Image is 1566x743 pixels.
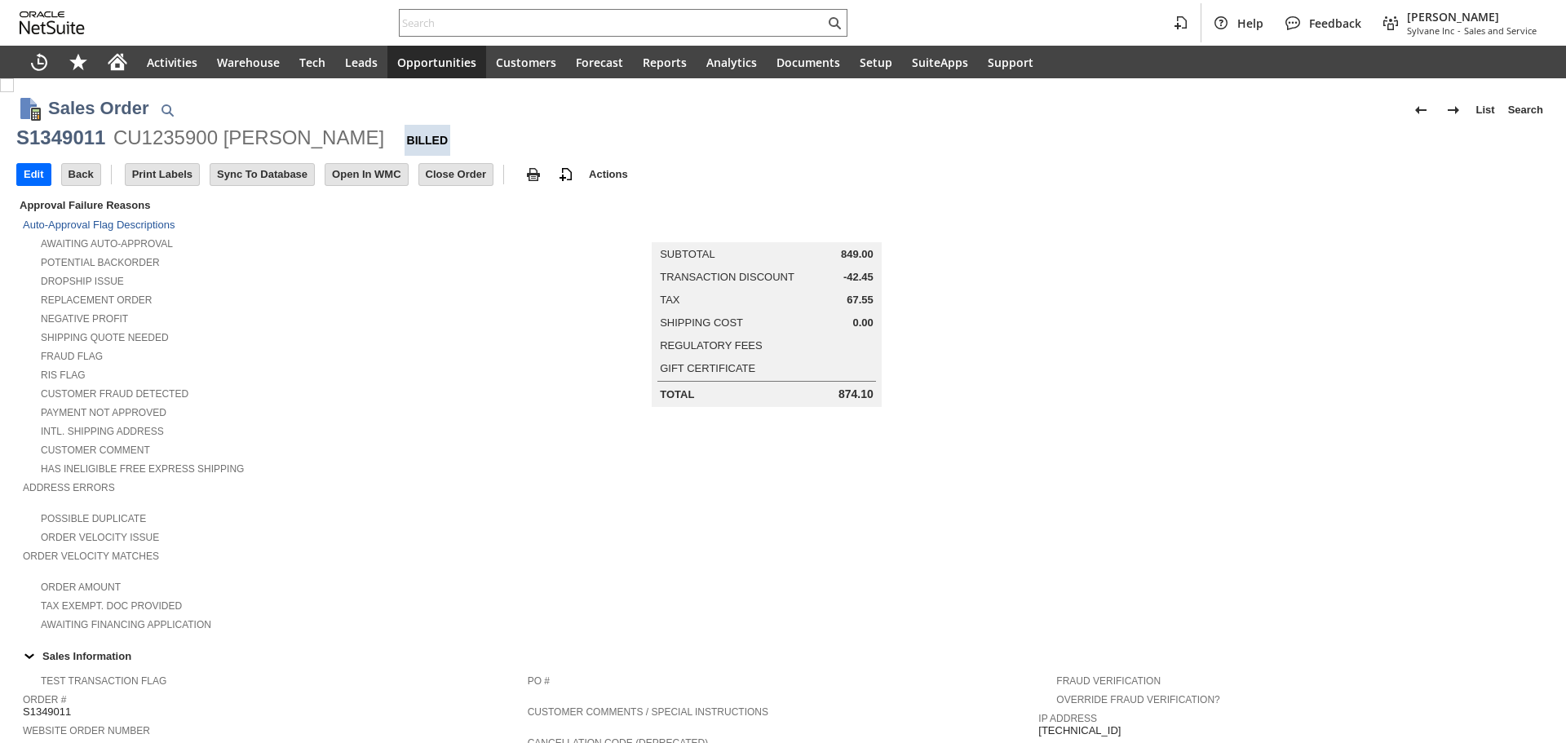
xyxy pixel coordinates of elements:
a: Total [660,388,694,400]
a: Shipping Quote Needed [41,332,169,343]
span: [TECHNICAL_ID] [1038,724,1121,737]
svg: logo [20,11,85,34]
span: Support [988,55,1033,70]
span: Setup [860,55,892,70]
img: Next [1444,100,1463,120]
h1: Sales Order [48,95,149,122]
a: Gift Certificate [660,362,755,374]
a: Opportunities [387,46,486,78]
a: Replacement Order [41,294,152,306]
a: Address Errors [23,482,115,493]
a: Actions [582,168,635,180]
div: Billed [405,125,451,156]
span: Feedback [1309,15,1361,31]
a: Support [978,46,1043,78]
a: Fraud Verification [1056,675,1161,687]
input: Sync To Database [210,164,314,185]
a: Customers [486,46,566,78]
svg: Recent Records [29,52,49,72]
span: Sales and Service [1464,24,1537,37]
a: List [1470,97,1502,123]
a: Shipping Cost [660,316,743,329]
a: IP Address [1038,713,1097,724]
a: Setup [850,46,902,78]
input: Open In WMC [325,164,408,185]
a: Customer Comments / Special Instructions [528,706,768,718]
input: Edit [17,164,51,185]
a: Order # [23,694,66,705]
a: Tech [290,46,335,78]
a: Potential Backorder [41,257,160,268]
a: Test Transaction Flag [41,675,166,687]
a: Recent Records [20,46,59,78]
a: Auto-Approval Flag Descriptions [23,219,175,231]
span: Sylvane Inc [1407,24,1454,37]
a: Tax [660,294,679,306]
a: Dropship Issue [41,276,124,287]
td: Sales Information [16,645,1550,666]
input: Close Order [419,164,493,185]
span: Analytics [706,55,757,70]
span: Documents [776,55,840,70]
div: Approval Failure Reasons [16,196,521,214]
span: Tech [299,55,325,70]
a: Tax Exempt. Doc Provided [41,600,182,612]
a: Website Order Number [23,725,150,736]
div: CU1235900 [PERSON_NAME] [113,125,384,151]
img: Previous [1411,100,1431,120]
span: - [1458,24,1461,37]
a: Search [1502,97,1550,123]
a: Customer Fraud Detected [41,388,188,400]
a: Reports [633,46,697,78]
a: Payment not approved [41,407,166,418]
img: Quick Find [157,100,177,120]
a: Analytics [697,46,767,78]
svg: Home [108,52,127,72]
a: Regulatory Fees [660,339,762,352]
span: Reports [643,55,687,70]
input: Print Labels [126,164,199,185]
a: Home [98,46,137,78]
span: Customers [496,55,556,70]
a: Possible Duplicate [41,513,146,524]
input: Search [400,13,825,33]
a: Order Velocity Matches [23,551,159,562]
span: Leads [345,55,378,70]
span: Warehouse [217,55,280,70]
a: RIS flag [41,369,86,381]
span: 67.55 [847,294,874,307]
a: PO # [528,675,550,687]
a: Leads [335,46,387,78]
span: 0.00 [852,316,873,329]
a: Warehouse [207,46,290,78]
input: Back [62,164,100,185]
span: Activities [147,55,197,70]
div: Shortcuts [59,46,98,78]
div: Sales Information [16,645,1543,666]
span: 849.00 [841,248,874,261]
span: Forecast [576,55,623,70]
a: Awaiting Auto-Approval [41,238,173,250]
a: Has Ineligible Free Express Shipping [41,463,244,475]
a: Negative Profit [41,313,128,325]
span: Opportunities [397,55,476,70]
span: SuiteApps [912,55,968,70]
span: S1349011 [23,705,71,719]
img: print.svg [524,165,543,184]
caption: Summary [652,216,882,242]
a: Activities [137,46,207,78]
span: Help [1237,15,1263,31]
a: Order Amount [41,582,121,593]
a: SuiteApps [902,46,978,78]
img: add-record.svg [556,165,576,184]
span: -42.45 [843,271,874,284]
a: Awaiting Financing Application [41,619,211,630]
span: [PERSON_NAME] [1407,9,1537,24]
a: Fraud Flag [41,351,103,362]
div: S1349011 [16,125,105,151]
a: Documents [767,46,850,78]
a: Intl. Shipping Address [41,426,164,437]
svg: Shortcuts [69,52,88,72]
a: Customer Comment [41,444,150,456]
span: 874.10 [838,387,874,401]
